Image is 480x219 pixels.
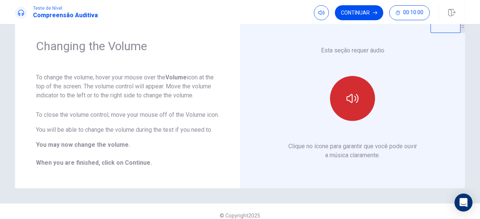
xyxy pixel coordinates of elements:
[36,39,219,54] h1: Changing the Volume
[321,46,384,55] p: Esta seção requer áudio
[288,142,417,160] p: Clique no ícone para garantir que você pode ouvir a música claramente.
[220,213,260,219] span: © Copyright 2025
[36,73,219,100] p: To change the volume, hover your mouse over the icon at the top of the screen. The volume control...
[335,5,383,20] button: Continuar
[33,11,98,20] h1: Compreensão Auditiva
[36,110,219,119] p: To close the volume control, move your mouse off of the Volume icon.
[454,194,472,212] div: Open Intercom Messenger
[33,6,98,11] span: Teste de Nível
[36,141,152,166] b: You may now change the volume. When you are finished, click on Continue.
[403,10,423,16] span: 00:10:00
[36,125,219,134] p: You will be able to change the volume during the test if you need to.
[165,74,187,81] strong: Volume
[389,5,430,20] button: 00:10:00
